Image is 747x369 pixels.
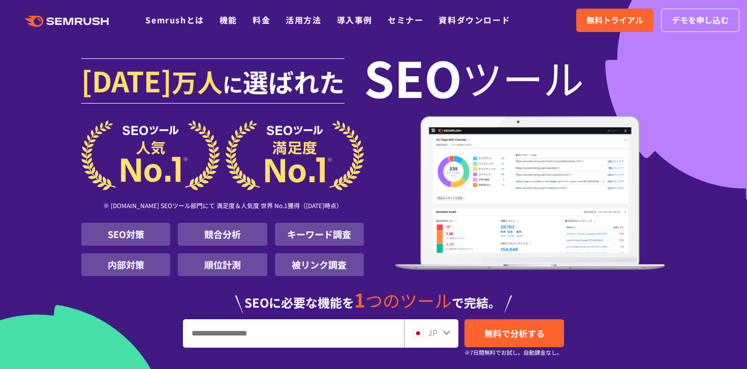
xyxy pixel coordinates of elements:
a: 料金 [253,14,270,26]
li: 順位計測 [178,253,267,276]
span: ツール [462,57,584,97]
li: 競合分析 [178,223,267,246]
a: 無料トライアル [576,9,653,32]
span: 無料トライアル [586,14,643,27]
a: セミナー [388,14,423,26]
a: 導入事例 [337,14,372,26]
span: デモを申し込む [672,14,729,27]
span: つのツール [365,288,452,313]
li: キーワード調査 [275,223,364,246]
a: Semrushとは [145,14,204,26]
span: で完結。 [452,293,501,311]
div: ※ [DOMAIN_NAME] SEOツール部門にて 満足度＆人気度 世界 No.1獲得（[DATE]時点） [81,190,364,223]
li: 被リンク調査 [275,253,364,276]
span: 万人 [172,63,223,99]
span: 選ばれた [243,63,345,99]
a: デモを申し込む [661,9,739,32]
li: SEO対策 [81,223,170,246]
span: に [223,69,243,98]
li: 内部対策 [81,253,170,276]
small: ※7日間無料でお試し。自動課金なし。 [464,348,563,357]
span: 1 [354,286,365,313]
a: 無料で分析する [464,319,564,347]
a: 資料ダウンロード [439,14,510,26]
input: URL、キーワードを入力してください [183,320,403,347]
a: 活用方法 [286,14,321,26]
span: [DATE] [81,60,172,100]
span: JP [428,326,438,339]
span: SEO [364,57,462,97]
div: SEOに必要な機能を [81,280,666,314]
a: 機能 [220,14,237,26]
span: 無料で分析する [484,327,545,340]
